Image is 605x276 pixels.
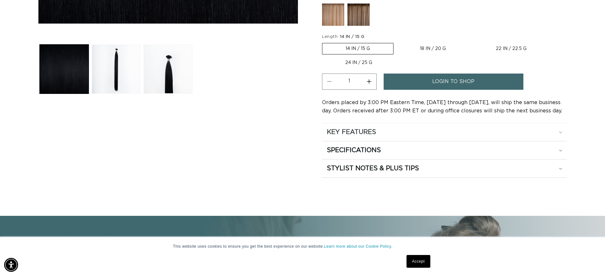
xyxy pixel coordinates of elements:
[347,4,370,26] img: Como Root Tap - Keratin Fusion
[407,255,430,268] a: Accept
[327,128,376,136] h2: KEY FEATURES
[322,43,393,54] label: 14 IN / 15 G
[144,45,192,94] button: Load image 3 in gallery view
[40,45,89,94] button: Load image 1 in gallery view
[322,141,567,159] summary: SPECIFICATIONS
[432,74,474,90] span: login to shop
[347,4,370,29] a: Como Root Tap - Keratin Fusion
[327,146,381,154] h2: SPECIFICATIONS
[322,4,344,29] a: Arabian Root Tap - Keratin Fusion
[327,164,419,173] h2: STYLIST NOTES & PLUS TIPS
[4,258,18,272] div: Accessibility Menu
[324,244,392,249] a: Learn more about our Cookie Policy.
[322,123,567,141] summary: KEY FEATURES
[322,100,562,113] span: Orders placed by 3:00 PM Eastern Time, [DATE] through [DATE], will ship the same business day. Or...
[397,43,469,54] label: 18 IN / 20 G
[322,159,567,177] summary: STYLIST NOTES & PLUS TIPS
[340,35,365,39] span: 14 IN / 15 G
[473,43,550,54] label: 22 IN / 22.5 G
[384,74,523,90] a: login to shop
[322,57,395,68] label: 24 IN / 25 G
[322,4,344,26] img: Arabian Root Tap - Keratin Fusion
[322,34,365,40] legend: Length :
[92,45,141,94] button: Load image 2 in gallery view
[173,244,432,249] p: This website uses cookies to ensure you get the best experience on our website.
